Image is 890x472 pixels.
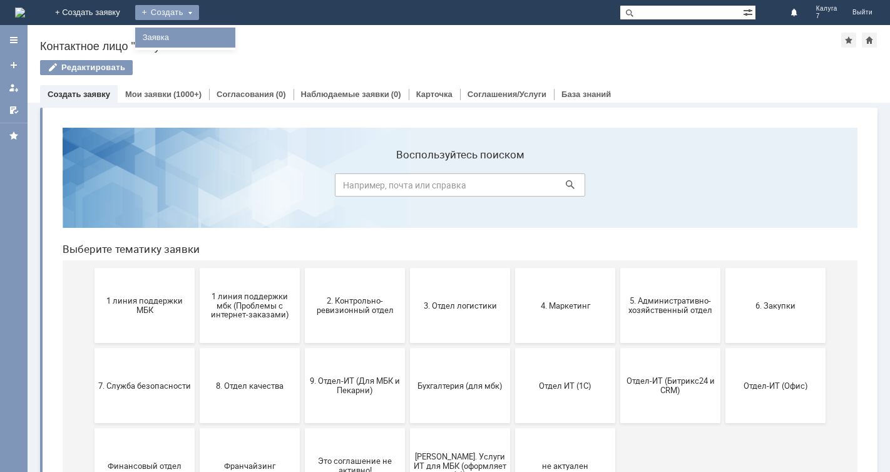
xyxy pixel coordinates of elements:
a: Карточка [416,90,453,99]
button: 7. Служба безопасности [42,230,142,305]
input: Например, почта или справка [282,56,533,79]
button: [PERSON_NAME]. Услуги ИТ для МБК (оформляет L1) [357,310,458,386]
button: 1 линия поддержки МБК [42,150,142,225]
a: Соглашения/Услуги [468,90,546,99]
a: Согласования [217,90,274,99]
span: Отдел-ИТ (Битрикс24 и CRM) [571,259,664,277]
button: 4. Маркетинг [463,150,563,225]
a: Перейти на домашнюю страницу [15,8,25,18]
header: Выберите тематику заявки [10,125,805,138]
button: Франчайзинг [147,310,247,386]
button: Отдел-ИТ (Битрикс24 и CRM) [568,230,668,305]
a: База знаний [561,90,611,99]
span: 1 линия поддержки МБК [46,178,138,197]
button: Финансовый отдел [42,310,142,386]
label: Воспользуйтесь поиском [282,31,533,43]
button: 2. Контрольно-ревизионный отдел [252,150,352,225]
button: не актуален [463,310,563,386]
div: (0) [276,90,286,99]
span: Расширенный поиск [743,6,755,18]
a: Создать заявку [4,55,24,75]
span: Бухгалтерия (для мбк) [361,263,454,272]
span: Это соглашение не активно! [256,339,349,357]
button: 8. Отдел качества [147,230,247,305]
span: 5. Административно-хозяйственный отдел [571,178,664,197]
span: 2. Контрольно-ревизионный отдел [256,178,349,197]
button: Бухгалтерия (для мбк) [357,230,458,305]
div: Сделать домашней страницей [862,33,877,48]
button: Отдел-ИТ (Офис) [673,230,773,305]
a: Заявка [138,30,233,45]
a: Мои заявки [125,90,171,99]
div: Создать [135,5,199,20]
button: 6. Закупки [673,150,773,225]
button: 9. Отдел-ИТ (Для МБК и Пекарни) [252,230,352,305]
span: 8. Отдел качества [151,263,243,272]
button: 5. Административно-хозяйственный отдел [568,150,668,225]
span: Франчайзинг [151,343,243,352]
div: Контактное лицо "Калуга 7" [40,40,841,53]
img: logo [15,8,25,18]
span: 4. Маркетинг [466,183,559,192]
span: Отдел ИТ (1С) [466,263,559,272]
div: Добавить в избранное [841,33,856,48]
a: Наблюдаемые заявки [301,90,389,99]
span: Отдел-ИТ (Офис) [677,263,769,272]
span: 7 [816,13,837,20]
span: 6. Закупки [677,183,769,192]
a: Мои согласования [4,100,24,120]
button: 1 линия поддержки мбк (Проблемы с интернет-заказами) [147,150,247,225]
span: [PERSON_NAME]. Услуги ИТ для МБК (оформляет L1) [361,334,454,362]
button: Отдел ИТ (1С) [463,230,563,305]
span: 9. Отдел-ИТ (Для МБК и Пекарни) [256,259,349,277]
div: (1000+) [173,90,202,99]
span: 7. Служба безопасности [46,263,138,272]
div: (0) [391,90,401,99]
button: Это соглашение не активно! [252,310,352,386]
span: Финансовый отдел [46,343,138,352]
button: 3. Отдел логистики [357,150,458,225]
a: Создать заявку [48,90,110,99]
span: 1 линия поддержки мбк (Проблемы с интернет-заказами) [151,173,243,202]
span: не актуален [466,343,559,352]
span: 3. Отдел логистики [361,183,454,192]
span: Калуга [816,5,837,13]
a: Мои заявки [4,78,24,98]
